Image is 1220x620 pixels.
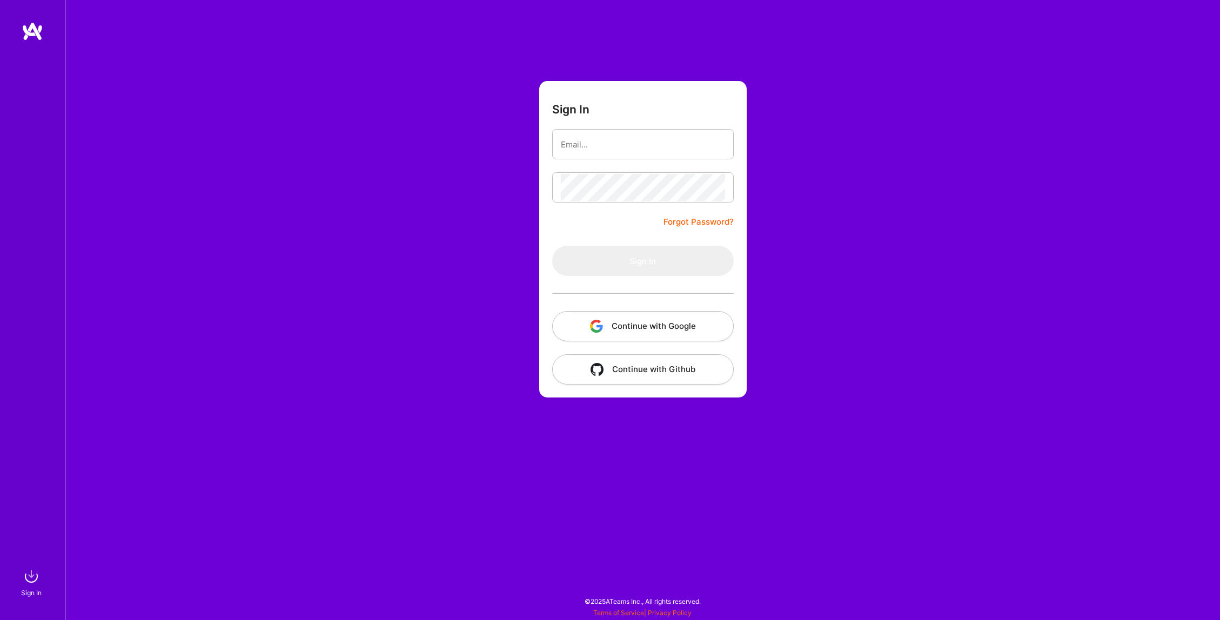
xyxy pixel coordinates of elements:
a: Privacy Policy [648,609,692,617]
button: Continue with Github [552,354,734,385]
button: Continue with Google [552,311,734,341]
img: logo [22,22,43,41]
button: Sign In [552,246,734,276]
span: | [593,609,692,617]
h3: Sign In [552,103,589,116]
a: sign inSign In [23,565,42,598]
img: icon [591,363,604,376]
a: Forgot Password? [663,215,734,228]
div: © 2025 ATeams Inc., All rights reserved. [65,588,1220,615]
div: Sign In [21,587,42,598]
img: icon [590,320,603,333]
input: Email... [561,131,725,158]
img: sign in [21,565,42,587]
a: Terms of Service [593,609,644,617]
